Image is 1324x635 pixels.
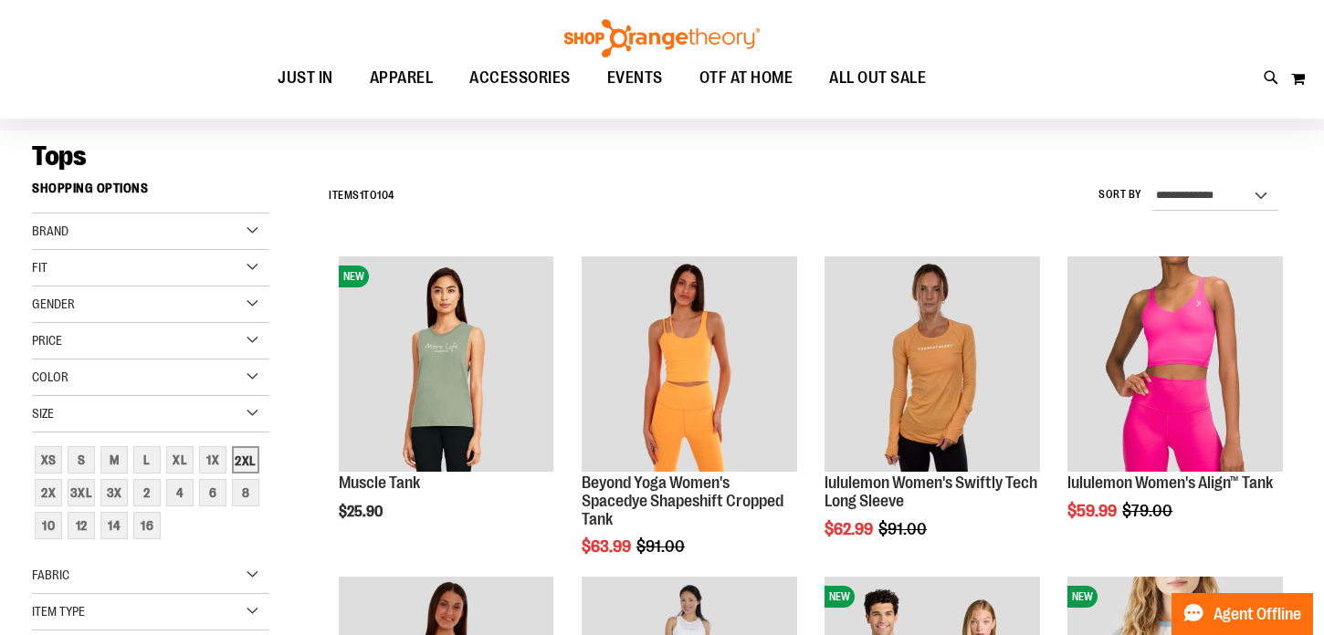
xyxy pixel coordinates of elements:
a: Product image for lululemon Swiftly Tech Long Sleeve [825,256,1040,474]
span: $91.00 [878,520,930,538]
a: L [131,443,163,476]
span: Color [32,370,68,384]
span: Fit [32,260,47,275]
div: 16 [133,512,161,539]
span: Item Type [32,604,85,619]
div: product [330,247,563,566]
div: L [133,446,161,474]
img: Shop Orangetheory [562,19,762,57]
span: NEW [1067,586,1098,608]
a: 2XL [229,443,262,476]
div: S [68,446,95,474]
a: 8 [229,476,262,509]
div: 4 [166,479,194,506]
a: 16 [131,509,163,542]
h2: Items to [329,182,394,210]
a: lululemon Women's Swiftly Tech Long Sleeve [825,474,1037,510]
label: Sort By [1098,187,1142,203]
a: 1X [196,443,229,476]
a: Product image for lululemon Womens Align Tank [1067,256,1283,474]
span: NEW [339,265,369,287]
span: Tops [32,141,86,172]
a: 3X [98,476,131,509]
span: Agent Offline [1214,606,1301,623]
a: 14 [98,509,131,542]
a: 4 [163,476,196,509]
span: Gender [32,297,75,311]
img: Product image for Beyond Yoga Womens Spacedye Shapeshift Cropped Tank [582,256,797,472]
a: S [65,443,98,476]
span: $91.00 [636,537,688,556]
a: 10 [32,509,65,542]
span: ACCESSORIES [469,57,571,99]
div: M [100,446,128,474]
div: 2 [133,479,161,506]
div: 6 [199,479,226,506]
div: 10 [35,512,62,539]
a: Muscle Tank [339,474,420,492]
div: 3X [100,479,128,506]
a: 6 [196,476,229,509]
span: NEW [825,586,855,608]
img: Product image for lululemon Swiftly Tech Long Sleeve [825,256,1040,472]
img: Product image for lululemon Womens Align Tank [1067,256,1283,472]
div: XS [35,446,62,474]
span: $63.99 [582,537,634,556]
a: Product image for Beyond Yoga Womens Spacedye Shapeshift Cropped Tank [582,256,797,474]
div: 14 [100,512,128,539]
div: 1X [199,446,226,474]
div: product [815,247,1049,584]
a: 3XL [65,476,98,509]
span: Size [32,406,54,421]
a: 2X [32,476,65,509]
div: XL [166,446,194,474]
a: XS [32,443,65,476]
button: Agent Offline [1172,593,1313,635]
span: Price [32,333,62,348]
span: Brand [32,224,68,238]
span: EVENTS [607,57,663,99]
img: Muscle Tank [339,256,554,472]
div: product [1058,247,1292,566]
span: OTF AT HOME [699,57,793,99]
a: Beyond Yoga Women's Spacedye Shapeshift Cropped Tank [582,474,783,528]
span: $79.00 [1122,502,1175,520]
span: JUST IN [278,57,333,99]
div: 3XL [68,479,95,506]
a: 2 [131,476,163,509]
span: APPAREL [370,57,434,99]
strong: Shopping Options [32,172,269,213]
span: 104 [377,189,394,202]
span: $59.99 [1067,502,1119,520]
a: Muscle TankNEW [339,256,554,474]
span: $62.99 [825,520,876,538]
a: 12 [65,509,98,542]
span: ALL OUT SALE [829,57,926,99]
span: $25.90 [339,504,385,520]
div: 8 [232,479,259,506]
div: product [573,247,806,602]
a: lululemon Women's Align™ Tank [1067,474,1273,492]
a: XL [163,443,196,476]
div: 2X [35,479,62,506]
div: 12 [68,512,95,539]
span: 1 [360,189,364,202]
a: M [98,443,131,476]
div: 2XL [232,446,259,474]
span: Fabric [32,567,69,582]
